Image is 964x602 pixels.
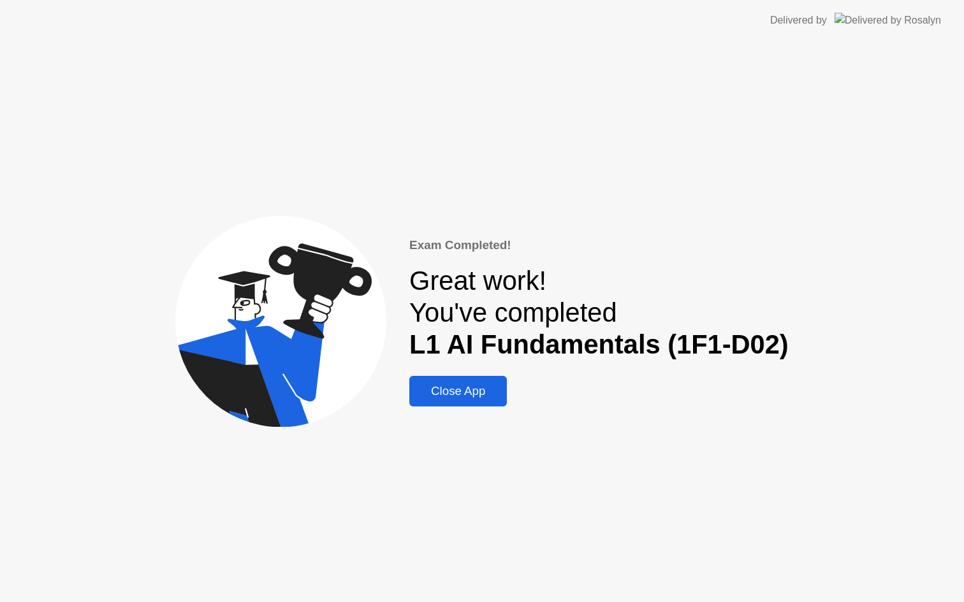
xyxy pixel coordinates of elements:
img: Delivered by Rosalyn [835,13,941,27]
button: Close App [409,376,507,406]
div: Exam Completed! [409,236,789,254]
div: Great work! You've completed [409,265,789,361]
div: Close App [413,384,503,398]
div: Delivered by [770,13,827,28]
b: L1 AI Fundamentals (1F1-D02) [409,329,789,359]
